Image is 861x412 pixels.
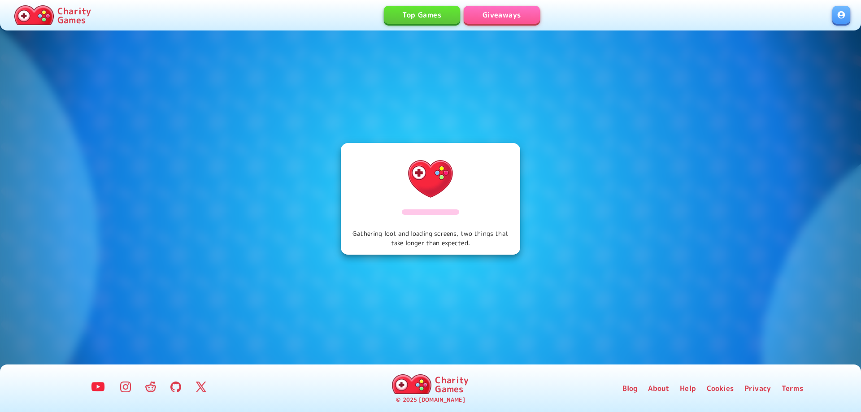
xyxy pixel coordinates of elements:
[464,6,540,24] a: Giveaways
[14,5,54,25] img: Charity.Games
[384,6,460,24] a: Top Games
[744,383,771,394] a: Privacy
[782,383,803,394] a: Terms
[622,383,638,394] a: Blog
[11,4,95,27] a: Charity Games
[392,374,431,394] img: Charity.Games
[648,383,669,394] a: About
[170,382,181,392] img: GitHub Logo
[145,382,156,392] img: Reddit Logo
[680,383,696,394] a: Help
[707,383,734,394] a: Cookies
[396,396,465,404] p: © 2025 [DOMAIN_NAME]
[196,382,206,392] img: Twitter Logo
[388,373,472,396] a: Charity Games
[435,375,469,393] p: Charity Games
[57,6,91,24] p: Charity Games
[120,382,131,392] img: Instagram Logo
